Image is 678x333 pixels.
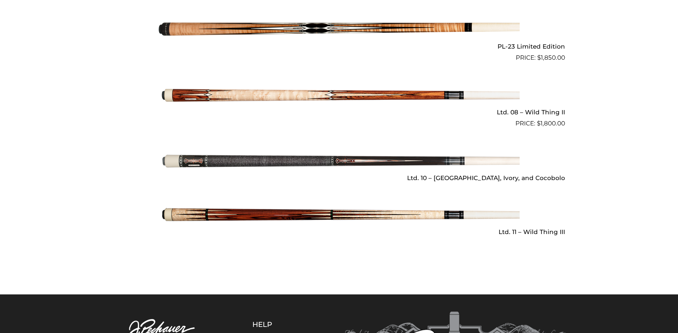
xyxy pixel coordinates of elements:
[113,185,565,238] a: Ltd. 11 – Wild Thing III
[537,120,540,127] span: $
[113,131,565,185] a: Ltd. 10 – [GEOGRAPHIC_DATA], Ivory, and Cocobolo
[113,225,565,238] h2: Ltd. 11 – Wild Thing III
[252,320,308,329] h5: Help
[113,106,565,119] h2: Ltd. 08 – Wild Thing II
[537,54,565,61] bdi: 1,850.00
[113,40,565,53] h2: PL-23 Limited Edition
[113,65,565,128] a: Ltd. 08 – Wild Thing II $1,800.00
[159,65,520,125] img: Ltd. 08 - Wild Thing II
[537,120,565,127] bdi: 1,800.00
[159,131,520,191] img: Ltd. 10 - Ebony, Ivory, and Cocobolo
[537,54,541,61] span: $
[113,172,565,185] h2: Ltd. 10 – [GEOGRAPHIC_DATA], Ivory, and Cocobolo
[159,185,520,245] img: Ltd. 11 - Wild Thing III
